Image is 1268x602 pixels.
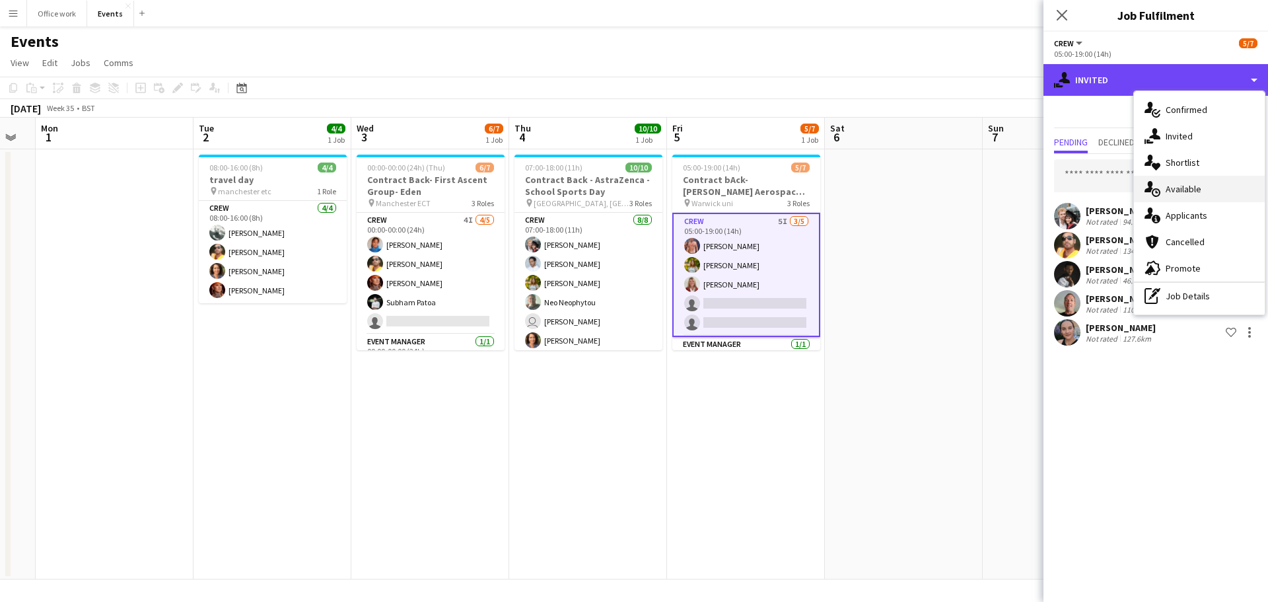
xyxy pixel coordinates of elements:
[534,198,629,208] span: [GEOGRAPHIC_DATA], [GEOGRAPHIC_DATA], [GEOGRAPHIC_DATA], [GEOGRAPHIC_DATA]
[1086,234,1176,246] div: [PERSON_NAME]
[1086,217,1120,227] div: Not rated
[197,130,214,145] span: 2
[1086,205,1172,217] div: [PERSON_NAME]
[514,213,662,392] app-card-role: Crew8/807:00-18:00 (11h)[PERSON_NAME][PERSON_NAME][PERSON_NAME]Neo Neophytou [PERSON_NAME][PERSON...
[787,198,810,208] span: 3 Roles
[672,122,683,134] span: Fri
[988,122,1004,134] span: Sun
[683,163,740,172] span: 05:00-19:00 (14h)
[475,163,494,172] span: 6/7
[39,130,58,145] span: 1
[1086,334,1120,344] div: Not rated
[357,174,505,198] h3: Contract Back- First Ascent Group- Eden
[357,334,505,379] app-card-role: Event Manager1/100:00-00:00 (24h)
[367,163,445,172] span: 00:00-00:00 (24h) (Thu)
[1134,149,1265,176] div: Shortlist
[209,163,263,172] span: 08:00-16:00 (8h)
[1134,229,1265,255] div: Cancelled
[1043,64,1268,96] div: Invited
[1134,123,1265,149] div: Invited
[98,54,139,71] a: Comms
[1086,276,1120,285] div: Not rated
[670,130,683,145] span: 5
[199,122,214,134] span: Tue
[1120,276,1150,285] div: 46.6km
[5,54,34,71] a: View
[1120,334,1154,344] div: 127.6km
[199,201,347,303] app-card-role: Crew4/408:00-16:00 (8h)[PERSON_NAME][PERSON_NAME][PERSON_NAME][PERSON_NAME]
[625,163,652,172] span: 10/10
[71,57,90,69] span: Jobs
[27,1,87,26] button: Office work
[514,155,662,350] app-job-card: 07:00-18:00 (11h)10/10Contract Back - AstraZenca - School Sports Day [GEOGRAPHIC_DATA], [GEOGRAPH...
[327,124,345,133] span: 4/4
[830,122,845,134] span: Sat
[1086,305,1120,315] div: Not rated
[1134,255,1265,282] div: Promote
[199,155,347,303] app-job-card: 08:00-16:00 (8h)4/4travel day manchester etc1 RoleCrew4/408:00-16:00 (8h)[PERSON_NAME][PERSON_NAM...
[1134,283,1265,309] div: Job Details
[357,213,505,334] app-card-role: Crew4I4/500:00-00:00 (24h)[PERSON_NAME][PERSON_NAME][PERSON_NAME]Subham Patoa
[355,130,374,145] span: 3
[691,198,733,208] span: Warwick uni
[986,130,1004,145] span: 7
[828,130,845,145] span: 6
[65,54,96,71] a: Jobs
[376,198,431,208] span: Manchester ECT
[672,213,820,337] app-card-role: Crew5I3/505:00-19:00 (14h)[PERSON_NAME][PERSON_NAME][PERSON_NAME]
[1120,246,1154,256] div: 134.3km
[1054,49,1257,59] div: 05:00-19:00 (14h)
[801,135,818,145] div: 1 Job
[1086,246,1120,256] div: Not rated
[635,135,660,145] div: 1 Job
[672,174,820,198] h3: Contract bAck-[PERSON_NAME] Aerospace- Diamond dome
[44,103,77,113] span: Week 35
[485,135,503,145] div: 1 Job
[11,102,41,115] div: [DATE]
[1054,137,1088,147] span: Pending
[1134,96,1265,123] div: Confirmed
[514,122,531,134] span: Thu
[1120,305,1154,315] div: 110.9km
[635,124,661,133] span: 10/10
[104,57,133,69] span: Comms
[328,135,345,145] div: 1 Job
[357,155,505,350] app-job-card: 00:00-00:00 (24h) (Thu)6/7Contract Back- First Ascent Group- Eden Manchester ECT3 RolesCrew4I4/50...
[672,337,820,382] app-card-role: Event Manager1/105:00-19:00 (14h)
[42,57,57,69] span: Edit
[800,124,819,133] span: 5/7
[525,163,582,172] span: 07:00-18:00 (11h)
[1098,137,1135,147] span: Declined
[1239,38,1257,48] span: 5/7
[41,122,58,134] span: Mon
[1086,264,1156,276] div: [PERSON_NAME]
[629,198,652,208] span: 3 Roles
[791,163,810,172] span: 5/7
[357,122,374,134] span: Wed
[1086,293,1156,305] div: [PERSON_NAME]
[512,130,531,145] span: 4
[1120,217,1150,227] div: 94.6km
[1054,38,1074,48] span: Crew
[82,103,95,113] div: BST
[1134,176,1265,202] div: Available
[1054,38,1084,48] button: Crew
[485,124,503,133] span: 6/7
[11,32,59,52] h1: Events
[318,163,336,172] span: 4/4
[472,198,494,208] span: 3 Roles
[1134,202,1265,229] div: Applicants
[317,186,336,196] span: 1 Role
[11,57,29,69] span: View
[1043,7,1268,24] h3: Job Fulfilment
[1086,322,1156,334] div: [PERSON_NAME]
[514,174,662,198] h3: Contract Back - AstraZenca - School Sports Day
[672,155,820,350] app-job-card: 05:00-19:00 (14h)5/7Contract bAck-[PERSON_NAME] Aerospace- Diamond dome Warwick uni3 RolesCrew5I3...
[37,54,63,71] a: Edit
[218,186,271,196] span: manchester etc
[199,174,347,186] h3: travel day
